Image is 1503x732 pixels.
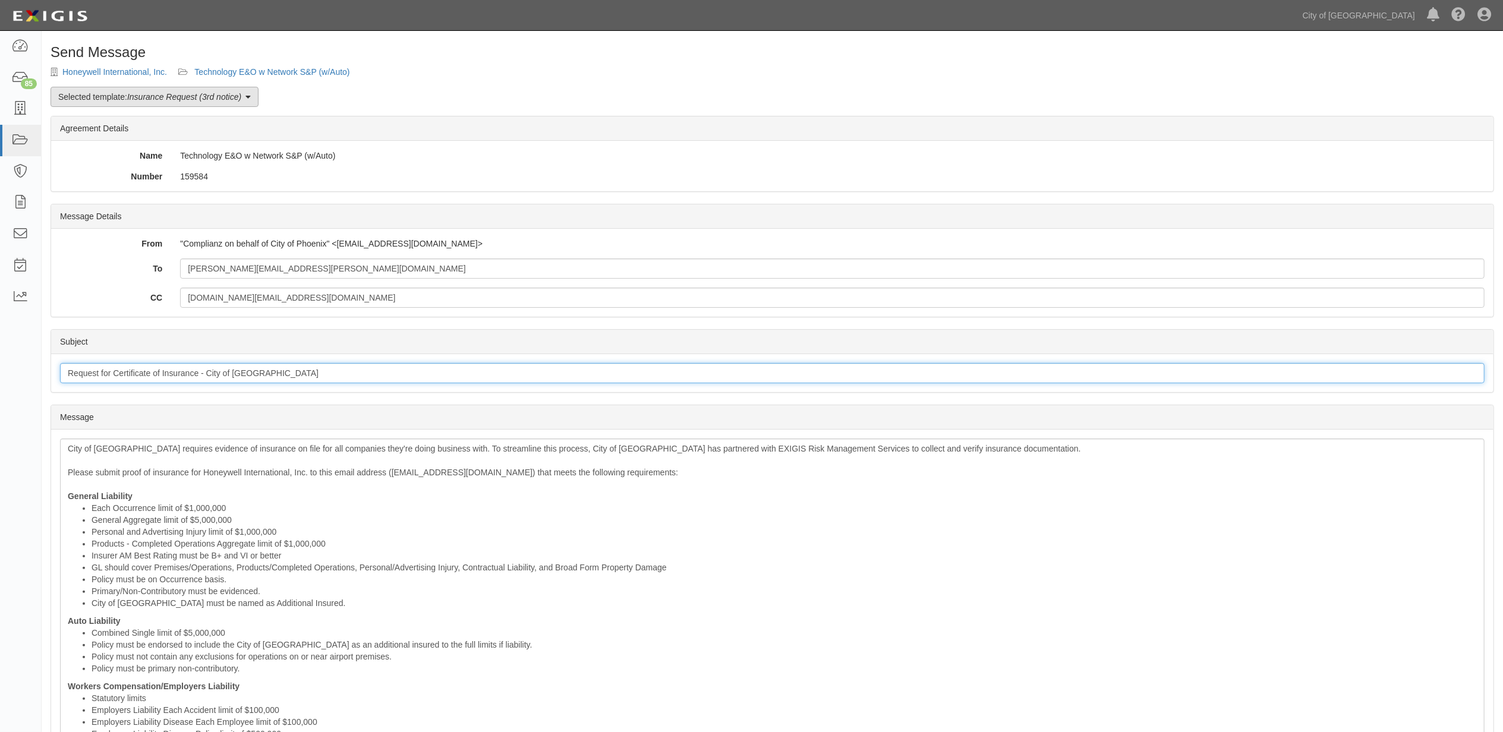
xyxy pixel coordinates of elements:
li: GL should cover Premises/Operations, Products/Completed Operations, Personal/Advertising Injury, ... [92,561,1477,573]
label: To [51,258,171,274]
div: Agreement Details [51,116,1493,141]
li: City of [GEOGRAPHIC_DATA] must be named as Additional Insured. [92,597,1477,609]
div: Message Details [51,204,1493,229]
a: Honeywell International, Inc. [62,67,167,77]
strong: Number [131,172,162,181]
label: CC [51,288,171,304]
div: Technology E&O w Network S&P (w/Auto) [171,150,1493,162]
input: Separate multiple email addresses with a comma [180,258,1485,279]
img: logo-5460c22ac91f19d4615b14bd174203de0afe785f0fc80cf4dbbc73dc1793850b.png [9,5,91,27]
input: Separate multiple email addresses with a comma [180,288,1485,308]
h1: Send Message [51,45,1494,60]
li: Employers Liability Disease Each Employee limit of $100,000 [92,716,1477,728]
li: Products - Completed Operations Aggregate limit of $1,000,000 [92,538,1477,550]
div: 159584 [171,171,1493,182]
a: Selected template: [51,87,259,107]
li: Statutory limits [92,692,1477,704]
li: Combined Single limit of $5,000,000 [92,627,1477,639]
strong: Name [140,151,162,160]
a: Technology E&O w Network S&P (w/Auto) [194,67,349,77]
div: 85 [21,78,37,89]
strong: From [141,239,162,248]
li: Personal and Advertising Injury limit of $1,000,000 [92,526,1477,538]
strong: Workers Compensation/Employers Liability [68,681,240,691]
strong: General Liability [68,491,133,501]
strong: Auto Liability [68,616,121,626]
em: Insurance Request (3rd notice) [127,92,241,102]
div: Message [51,405,1493,430]
a: City of [GEOGRAPHIC_DATA] [1297,4,1421,27]
li: Policy must not contain any exclusions for operations on or near airport premises. [92,651,1477,662]
li: Policy must be endorsed to include the City of [GEOGRAPHIC_DATA] as an additional insured to the ... [92,639,1477,651]
li: Employers Liability Each Accident limit of $100,000 [92,704,1477,716]
li: Policy must be on Occurrence basis. [92,573,1477,585]
li: Each Occurrence limit of $1,000,000 [92,502,1477,514]
div: Subject [51,330,1493,354]
li: Policy must be primary non-contributory. [92,662,1477,674]
div: "Complianz on behalf of City of Phoenix" <[EMAIL_ADDRESS][DOMAIN_NAME]> [171,238,1493,250]
li: Insurer AM Best Rating must be B+ and VI or better [92,550,1477,561]
li: General Aggregate limit of $5,000,000 [92,514,1477,526]
i: Help Center - Complianz [1451,8,1466,23]
li: Primary/Non-Contributory must be evidenced. [92,585,1477,597]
